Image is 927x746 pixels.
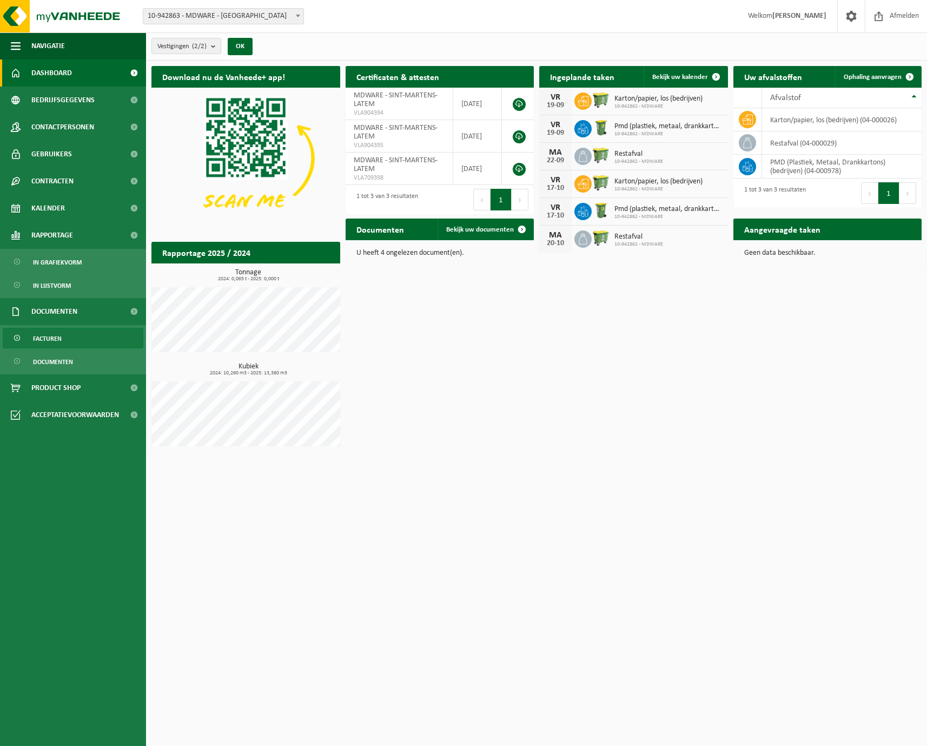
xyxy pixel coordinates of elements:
[446,226,514,233] span: Bekijk uw documenten
[453,120,502,153] td: [DATE]
[33,352,73,372] span: Documenten
[3,328,143,348] a: Facturen
[31,401,119,428] span: Acceptatievoorwaarden
[762,108,922,131] td: karton/papier, los (bedrijven) (04-000026)
[31,141,72,168] span: Gebruikers
[453,88,502,120] td: [DATE]
[614,122,723,131] span: Pmd (plastiek, metaal, drankkartons) (bedrijven)
[878,182,899,204] button: 1
[545,184,566,192] div: 17-10
[354,124,438,141] span: MDWARE - SINT-MARTENS-LATEM
[835,66,921,88] a: Ophaling aanvragen
[545,203,566,212] div: VR
[614,205,723,214] span: Pmd (plastiek, metaal, drankkartons) (bedrijven)
[739,181,806,205] div: 1 tot 3 van 3 resultaten
[151,88,340,229] img: Download de VHEPlus App
[157,269,340,282] h3: Tonnage
[228,38,253,55] button: OK
[3,275,143,295] a: In lijstvorm
[453,153,502,185] td: [DATE]
[545,240,566,247] div: 20-10
[614,131,723,137] span: 10-942862 - MDWARE
[614,233,663,241] span: Restafval
[31,168,74,195] span: Contracten
[545,102,566,109] div: 19-09
[770,94,801,102] span: Afvalstof
[592,174,610,192] img: WB-0660-HPE-GN-50
[31,87,95,114] span: Bedrijfsgegevens
[438,219,533,240] a: Bekijk uw documenten
[143,8,304,24] span: 10-942863 - MDWARE - GENT
[346,219,415,240] h2: Documenten
[592,229,610,247] img: WB-0660-HPE-GN-50
[772,12,826,20] strong: [PERSON_NAME]
[33,275,71,296] span: In lijstvorm
[545,212,566,220] div: 17-10
[545,157,566,164] div: 22-09
[614,241,663,248] span: 10-942862 - MDWARE
[844,74,902,81] span: Ophaling aanvragen
[744,249,911,257] p: Geen data beschikbaar.
[545,129,566,137] div: 19-09
[356,249,524,257] p: U heeft 4 ongelezen document(en).
[31,195,65,222] span: Kalender
[31,222,73,249] span: Rapportage
[614,150,663,159] span: Restafval
[260,263,339,285] a: Bekijk rapportage
[592,146,610,164] img: WB-0660-HPE-GN-50
[545,121,566,129] div: VR
[614,186,703,193] span: 10-942862 - MDWARE
[151,66,296,87] h2: Download nu de Vanheede+ app!
[31,374,81,401] span: Product Shop
[354,141,445,150] span: VLA904395
[762,131,922,155] td: restafval (04-000029)
[545,176,566,184] div: VR
[592,201,610,220] img: WB-0240-HPE-GN-50
[614,159,663,165] span: 10-942862 - MDWARE
[545,148,566,157] div: MA
[592,118,610,137] img: WB-0240-HPE-GN-50
[31,298,77,325] span: Documenten
[31,32,65,60] span: Navigatie
[614,214,723,220] span: 10-942862 - MDWARE
[157,38,207,55] span: Vestigingen
[151,38,221,54] button: Vestigingen(2/2)
[592,91,610,109] img: WB-0660-HPE-GN-50
[512,189,528,210] button: Next
[652,74,708,81] span: Bekijk uw kalender
[473,189,491,210] button: Previous
[644,66,727,88] a: Bekijk uw kalender
[861,182,878,204] button: Previous
[354,156,438,173] span: MDWARE - SINT-MARTENS-LATEM
[192,43,207,50] count: (2/2)
[157,371,340,376] span: 2024: 10,260 m3 - 2025: 13,380 m3
[143,9,303,24] span: 10-942863 - MDWARE - GENT
[151,242,261,263] h2: Rapportage 2025 / 2024
[733,66,813,87] h2: Uw afvalstoffen
[354,91,438,108] span: MDWARE - SINT-MARTENS-LATEM
[351,188,418,212] div: 1 tot 3 van 3 resultaten
[899,182,916,204] button: Next
[545,231,566,240] div: MA
[33,252,82,273] span: In grafiekvorm
[3,351,143,372] a: Documenten
[31,60,72,87] span: Dashboard
[762,155,922,179] td: PMD (Plastiek, Metaal, Drankkartons) (bedrijven) (04-000978)
[539,66,625,87] h2: Ingeplande taken
[733,219,831,240] h2: Aangevraagde taken
[31,114,94,141] span: Contactpersonen
[354,174,445,182] span: VLA709398
[545,93,566,102] div: VR
[614,177,703,186] span: Karton/papier, los (bedrijven)
[33,328,62,349] span: Facturen
[346,66,450,87] h2: Certificaten & attesten
[614,103,703,110] span: 10-942862 - MDWARE
[354,109,445,117] span: VLA904394
[491,189,512,210] button: 1
[614,95,703,103] span: Karton/papier, los (bedrijven)
[157,276,340,282] span: 2024: 0,065 t - 2025: 0,000 t
[3,252,143,272] a: In grafiekvorm
[157,363,340,376] h3: Kubiek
